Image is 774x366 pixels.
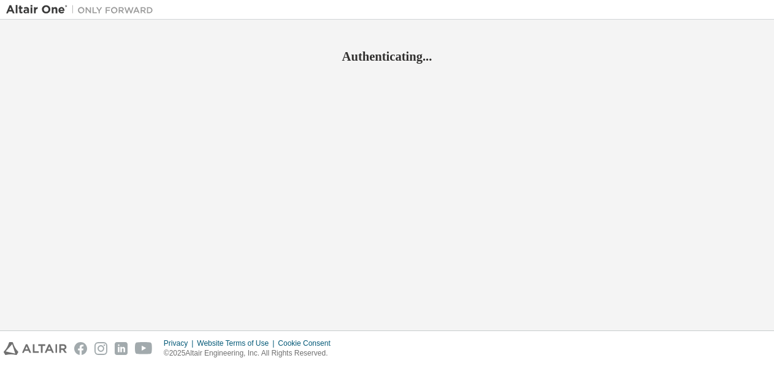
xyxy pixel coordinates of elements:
img: Altair One [6,4,159,16]
img: altair_logo.svg [4,342,67,355]
div: Website Terms of Use [197,338,278,348]
img: facebook.svg [74,342,87,355]
h2: Authenticating... [6,48,768,64]
img: instagram.svg [94,342,107,355]
img: linkedin.svg [115,342,128,355]
div: Cookie Consent [278,338,337,348]
img: youtube.svg [135,342,153,355]
div: Privacy [164,338,197,348]
p: © 2025 Altair Engineering, Inc. All Rights Reserved. [164,348,338,359]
